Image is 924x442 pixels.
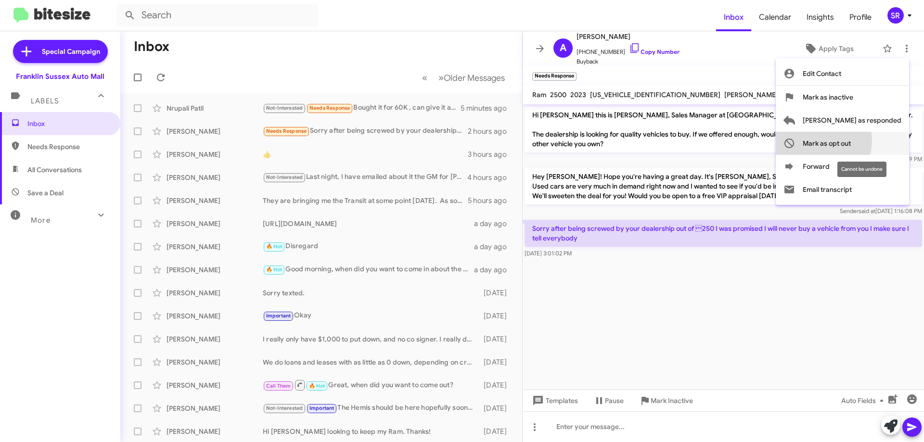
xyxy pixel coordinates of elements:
[803,132,851,155] span: Mark as opt out
[776,178,909,201] button: Email transcript
[837,162,886,177] div: Cannot be undone
[803,62,841,85] span: Edit Contact
[776,155,909,178] button: Forward
[803,109,901,132] span: [PERSON_NAME] as responded
[803,86,853,109] span: Mark as inactive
